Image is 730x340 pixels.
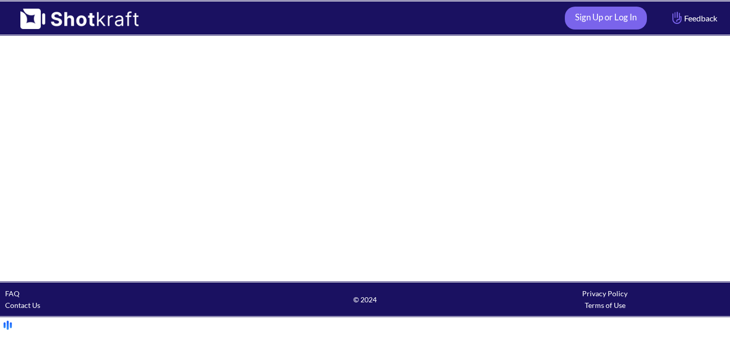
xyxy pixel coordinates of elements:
div: Terms of Use [485,299,725,311]
span: Feedback [670,12,717,24]
img: Hand Icon [670,9,684,26]
a: FAQ [5,289,19,298]
a: Sign Up or Log In [565,7,647,30]
span: © 2024 [245,294,485,305]
a: Contact Us [5,301,40,309]
div: Privacy Policy [485,288,725,299]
